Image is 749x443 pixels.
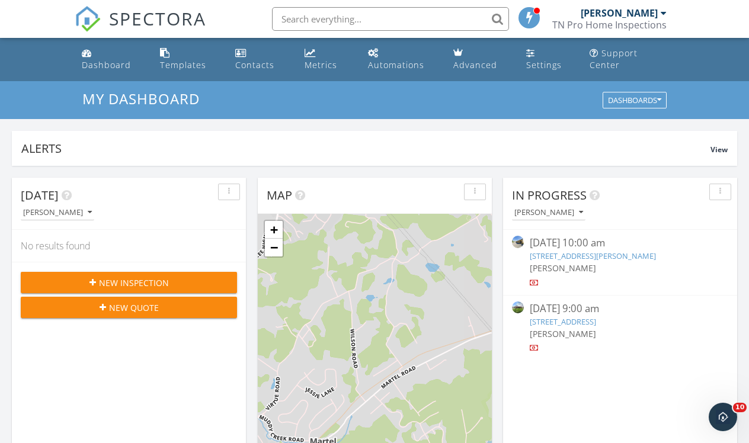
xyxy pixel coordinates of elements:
[23,208,92,217] div: [PERSON_NAME]
[521,43,576,76] a: Settings
[368,59,424,70] div: Automations
[21,205,94,221] button: [PERSON_NAME]
[526,59,562,70] div: Settings
[530,328,596,339] span: [PERSON_NAME]
[272,7,509,31] input: Search everything...
[530,316,596,327] a: [STREET_ADDRESS]
[552,19,667,31] div: TN Pro Home Inspections
[581,7,658,19] div: [PERSON_NAME]
[300,43,354,76] a: Metrics
[733,403,747,412] span: 10
[512,187,587,203] span: In Progress
[75,6,101,32] img: The Best Home Inspection Software - Spectora
[231,43,290,76] a: Contacts
[75,16,206,41] a: SPECTORA
[21,187,59,203] span: [DATE]
[265,221,283,239] a: Zoom in
[99,277,169,289] span: New Inspection
[109,6,206,31] span: SPECTORA
[453,59,497,70] div: Advanced
[530,251,656,261] a: [STREET_ADDRESS][PERSON_NAME]
[603,92,667,109] button: Dashboards
[514,208,583,217] div: [PERSON_NAME]
[160,59,206,70] div: Templates
[585,43,671,76] a: Support Center
[109,301,159,314] span: New Quote
[265,239,283,256] a: Zoom out
[305,59,337,70] div: Metrics
[608,97,661,105] div: Dashboards
[21,297,237,318] button: New Quote
[449,43,511,76] a: Advanced
[82,89,200,108] span: My Dashboard
[512,236,524,248] img: streetview
[512,301,728,354] a: [DATE] 9:00 am [STREET_ADDRESS] [PERSON_NAME]
[709,403,737,431] iframe: Intercom live chat
[530,262,596,274] span: [PERSON_NAME]
[21,272,237,293] button: New Inspection
[530,236,710,251] div: [DATE] 10:00 am
[267,187,292,203] span: Map
[710,145,728,155] span: View
[512,301,524,313] img: streetview
[235,59,274,70] div: Contacts
[512,205,585,221] button: [PERSON_NAME]
[512,236,728,288] a: [DATE] 10:00 am [STREET_ADDRESS][PERSON_NAME] [PERSON_NAME]
[155,43,221,76] a: Templates
[530,301,710,316] div: [DATE] 9:00 am
[82,59,131,70] div: Dashboard
[12,230,246,262] div: No results found
[21,140,710,156] div: Alerts
[590,47,638,70] div: Support Center
[363,43,439,76] a: Automations (Basic)
[77,43,146,76] a: Dashboard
